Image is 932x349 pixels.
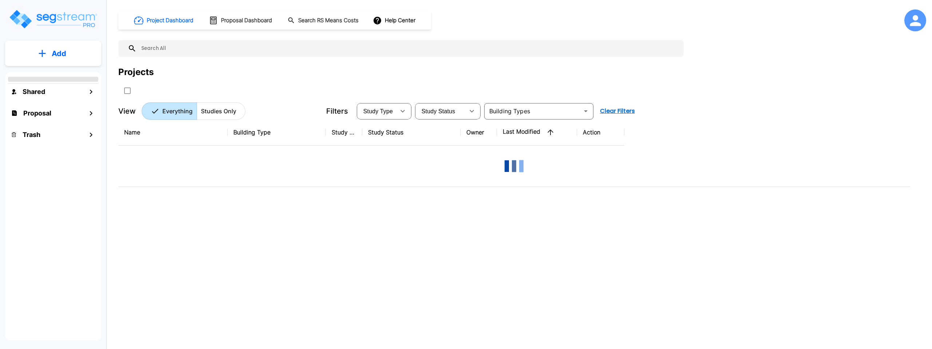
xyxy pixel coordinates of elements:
button: Search RS Means Costs [285,13,363,28]
p: Add [52,48,66,59]
button: Help Center [371,13,418,27]
div: Select [416,101,465,121]
span: Study Type [363,108,393,114]
button: Everything [142,102,197,120]
img: Loading [499,152,529,181]
input: Building Types [486,106,579,116]
h1: Trash [23,130,40,140]
div: Platform [142,102,245,120]
button: Open [581,106,591,116]
th: Building Type [228,119,326,146]
button: Clear Filters [597,104,638,118]
p: Studies Only [201,107,236,115]
th: Name [118,119,228,146]
div: Select [358,101,395,121]
th: Action [577,119,624,146]
p: Filters [326,106,348,117]
p: Everything [162,107,193,115]
img: Logo [8,9,98,30]
th: Study Status [362,119,461,146]
h1: Proposal [23,108,51,118]
h1: Shared [23,87,45,97]
button: Studies Only [197,102,245,120]
span: Study Status [422,108,455,114]
div: Projects [118,66,154,79]
p: View [118,106,136,117]
h1: Project Dashboard [147,16,193,25]
h1: Proposal Dashboard [221,16,272,25]
button: Proposal Dashboard [206,13,276,28]
th: Owner [461,119,497,146]
button: Add [5,43,101,64]
th: Study Type [326,119,362,146]
button: SelectAll [120,83,135,98]
h1: Search RS Means Costs [298,16,359,25]
input: Search All [137,40,680,57]
button: Project Dashboard [131,12,197,28]
th: Last Modified [497,119,577,146]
